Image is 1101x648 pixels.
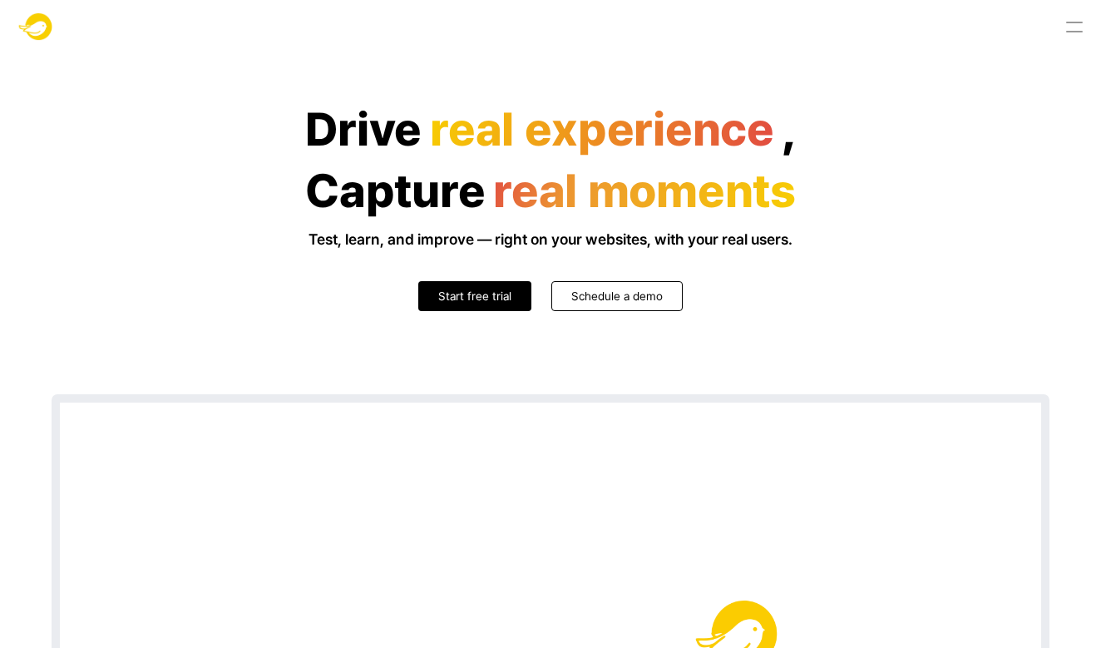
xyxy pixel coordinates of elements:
a: Start free trial [418,281,531,311]
p: Schedule a demo [571,288,663,304]
a: Schedule a demo [551,281,683,311]
span: real moments [490,161,799,222]
h1: Drive [305,103,422,156]
h3: Test, learn, and improve — right on your websites, with your real users. [52,231,1049,248]
span: real experience [427,100,778,161]
img: Logo [17,7,57,47]
h1: Capture [305,165,485,218]
p: Start free trial [438,288,511,304]
h1: , [783,103,797,156]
